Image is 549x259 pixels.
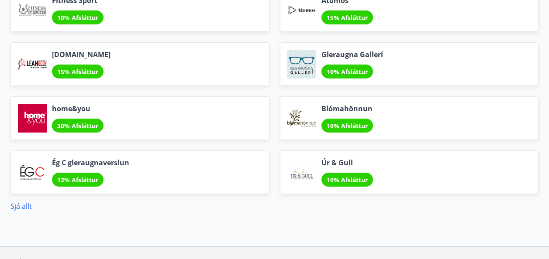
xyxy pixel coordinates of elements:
span: Ég C gleraugnaverslun [52,158,129,167]
span: 10% Afsláttur [327,68,368,76]
span: Blómahönnun [321,104,373,113]
span: [DOMAIN_NAME] [52,50,110,59]
span: 15% Afsláttur [327,14,368,22]
span: 12% Afsláttur [57,176,98,184]
span: 10% Afsláttur [57,14,98,22]
span: Gleraugna Gallerí [321,50,383,59]
span: 30% Afsláttur [57,122,98,130]
span: Úr & Gull [321,158,373,167]
span: 10% Afsláttur [327,176,368,184]
span: 10% Afsláttur [327,122,368,130]
span: 15% Afsláttur [57,68,98,76]
span: home&you [52,104,104,113]
a: Sjá allt [10,201,32,211]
